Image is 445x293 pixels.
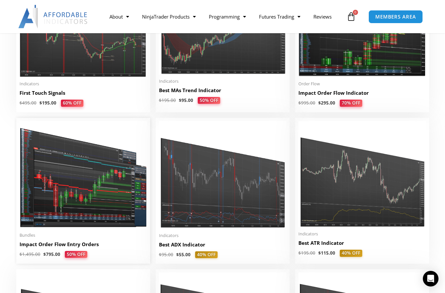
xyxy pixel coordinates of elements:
[20,121,147,229] img: Impact Order Flow Entry Orders
[60,100,84,107] span: 60% OFF
[298,231,426,237] span: Indicators
[202,9,252,24] a: Programming
[337,7,366,26] a: 0
[20,81,147,87] span: Indicators
[20,90,147,96] h2: First Touch Signals
[18,5,88,28] img: LogoAI | Affordable Indicators – NinjaTrader
[20,100,36,106] bdi: 495.00
[252,9,307,24] a: Futures Trading
[159,87,286,94] h2: Best MAs Trend Indicator
[318,100,321,106] span: $
[318,250,335,256] bdi: 115.00
[298,121,426,228] img: Best ATR Indicator
[159,87,286,97] a: Best MAs Trend Indicator
[298,240,426,250] a: Best ATR Indicator
[353,10,358,15] span: 0
[20,100,22,106] span: $
[298,250,315,256] bdi: 195.00
[159,241,286,248] h2: Best ADX Indicator
[298,100,315,106] bdi: 995.00
[20,232,147,238] span: Bundles
[375,14,416,19] span: MEMBERS AREA
[298,100,301,106] span: $
[136,9,202,24] a: NinjaTrader Products
[159,252,173,258] bdi: 95.00
[20,251,40,257] bdi: 1,495.00
[298,81,426,87] span: Order Flow
[159,97,162,103] span: $
[176,252,179,258] span: $
[159,241,286,251] a: Best ADX Indicator
[298,250,301,256] span: $
[103,9,136,24] a: About
[318,100,335,106] bdi: 295.00
[43,251,46,257] span: $
[176,252,191,258] bdi: 55.00
[368,10,423,23] a: MEMBERS AREA
[197,97,221,104] span: 50% OFF
[339,100,363,107] span: 70% OFF
[179,97,181,103] span: $
[195,251,218,258] span: 40% OFF
[103,9,345,24] nav: Menu
[159,233,286,238] span: Indicators
[64,251,88,258] span: 50% OFF
[20,90,147,100] a: First Touch Signals
[318,250,321,256] span: $
[307,9,338,24] a: Reviews
[20,241,147,248] h2: Impact Order Flow Entry Orders
[298,90,426,100] a: Impact Order Flow Indicator
[298,90,426,96] h2: Impact Order Flow Indicator
[20,251,22,257] span: $
[159,121,286,229] img: Best ADX Indicator
[340,250,362,257] span: 40% OFF
[179,97,193,103] bdi: 95.00
[159,97,176,103] bdi: 195.00
[20,241,147,251] a: Impact Order Flow Entry Orders
[159,252,162,258] span: $
[423,271,438,286] div: Open Intercom Messenger
[298,240,426,246] h2: Best ATR Indicator
[39,100,42,106] span: $
[159,78,286,84] span: Indicators
[39,100,56,106] bdi: 195.00
[43,251,60,257] bdi: 795.00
